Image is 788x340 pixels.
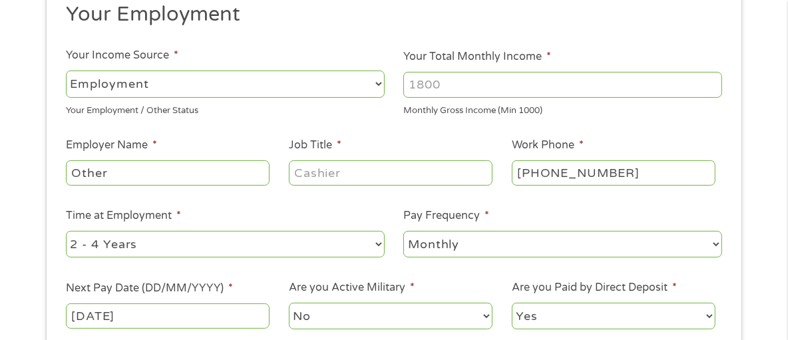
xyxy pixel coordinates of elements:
input: 1800 [403,72,722,97]
label: Time at Employment [66,209,181,223]
input: (231) 754-4010 [512,160,715,186]
input: Use the arrow keys to pick a date [66,303,270,329]
label: Job Title [289,138,341,152]
label: Work Phone [512,138,584,152]
div: Monthly Gross Income (Min 1000) [403,100,722,118]
label: Are you Active Military [289,281,415,295]
label: Your Income Source [66,49,178,63]
div: Your Employment / Other Status [66,100,385,118]
h2: Your Employment [66,1,713,28]
label: Are you Paid by Direct Deposit [512,281,677,295]
label: Employer Name [66,138,157,152]
input: Walmart [66,160,270,186]
label: Next Pay Date (DD/MM/YYYY) [66,281,233,295]
label: Your Total Monthly Income [403,50,551,64]
input: Cashier [289,160,492,186]
label: Pay Frequency [403,209,489,223]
